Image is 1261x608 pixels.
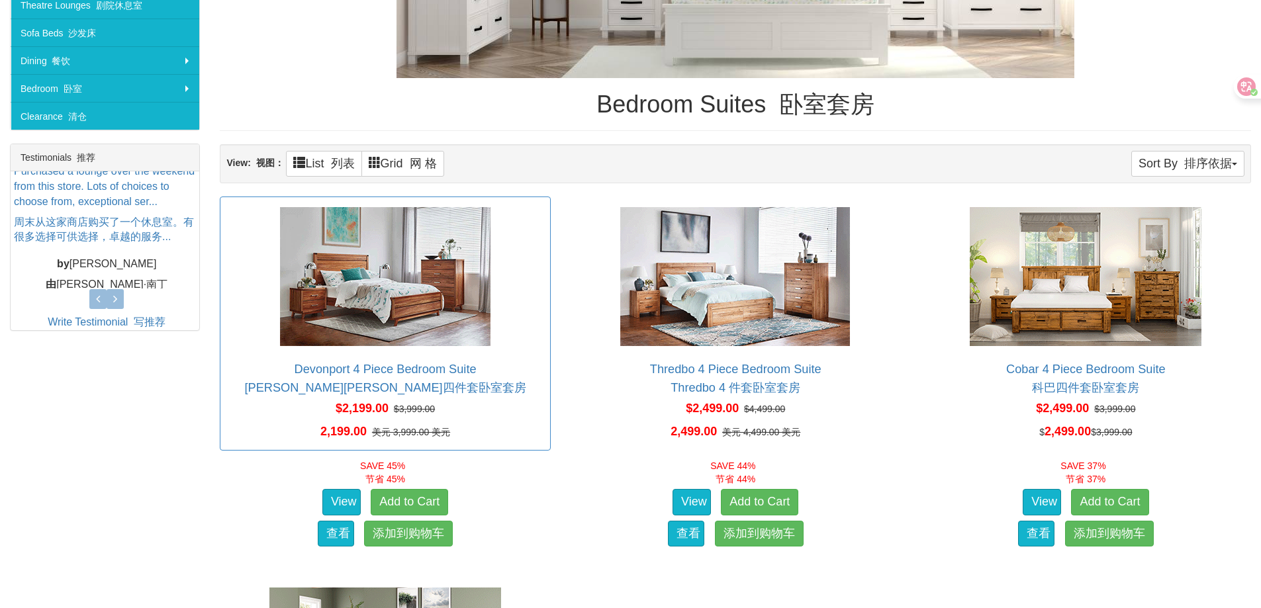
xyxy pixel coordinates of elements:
font: 节省 45% [365,474,405,484]
h1: Bedroom Suites [220,91,1251,118]
b: by [57,258,70,269]
font: 卧室套房 [779,91,874,118]
a: 查看 [1018,521,1054,547]
a: List 列表 [286,151,361,177]
span: 2,199.00 [320,425,367,438]
img: Cobar 4 Piece Bedroom Suite [966,204,1205,349]
a: Devonport 4 Piece Bedroom Suite[PERSON_NAME][PERSON_NAME]四件套卧室套房 [227,363,543,394]
a: Dining 餐饮 [11,46,199,74]
a: Write Testimonial 写推荐 [48,316,165,327]
a: 查看 [668,521,704,547]
font: $ $ [1039,427,1132,437]
font: 清仓 [68,111,87,122]
font: 周末从这家商店购买了一个休息室。有很多选择可供选择，卓越的服务... [14,216,194,243]
font: 网 格 [410,157,437,170]
font: 排序依据 [1184,157,1232,170]
span: 2,499.00 [1045,425,1091,438]
font: SAVE 44% [578,460,894,486]
a: 添加到购物车 [1065,521,1154,547]
b: 由 [46,279,56,290]
font: 餐饮 [52,56,70,66]
a: Bedroom 卧室 [11,74,199,102]
font: 节省 44% [716,474,755,484]
font: [PERSON_NAME][PERSON_NAME]四件套卧室套房 [244,381,526,394]
a: Add to Cart [721,489,798,515]
del: 美元 3,999.00 美元 [372,427,450,437]
strong: View: [226,157,283,168]
a: Cobar 4 Piece Bedroom Suite科巴四件套卧室套房 [928,363,1244,394]
a: View [322,489,361,515]
button: Sort By 排序依据 [1131,151,1244,177]
font: SAVE 45% [227,460,543,486]
del: $3,999.00 [394,404,435,414]
a: 添加到购物车 [715,521,804,547]
del: $4,499.00 [744,404,785,414]
a: View [673,489,711,515]
font: 写推荐 [134,316,165,327]
span: 2,499.00 [671,425,717,438]
a: 查看 [318,521,354,547]
a: Purchased a lounge over the weekend from this store. Lots of choices to choose from, exceptional ... [14,165,199,242]
font: 科巴四件套卧室套房 [1032,381,1139,394]
a: 添加到购物车 [364,521,453,547]
a: Grid 网 格 [361,151,444,177]
del: 美元 4,499.00 美元 [722,427,800,437]
a: Clearance 清仓 [11,102,199,130]
del: $3,999.00 [1094,404,1135,414]
p: [PERSON_NAME] [14,257,199,313]
font: Thredbo 4 件套卧室套房 [671,381,800,394]
a: Sofa Beds 沙发床 [11,19,199,46]
font: 列表 [331,157,355,170]
font: [PERSON_NAME]·南丁[PERSON_NAME] [46,279,167,305]
del: 3,999.00 [1096,427,1133,437]
font: 沙发床 [68,28,96,38]
a: Thredbo 4 Piece Bedroom SuiteThredbo 4 件套卧室套房 [578,363,894,394]
div: Testimonials [11,144,199,171]
a: Add to Cart [371,489,448,515]
font: 节省 37% [1066,474,1105,484]
img: Thredbo 4 Piece Bedroom Suite [616,204,855,349]
font: 卧室 [64,83,82,94]
span: $2,499.00 [686,402,739,415]
span: $2,199.00 [336,402,389,415]
img: Devonport 4 Piece Bedroom Suite [266,204,504,349]
font: 视图： [256,157,284,168]
font: 推荐 [77,152,95,163]
font: SAVE 37% [928,460,1244,486]
span: $2,499.00 [1036,402,1089,415]
a: View [1023,489,1061,515]
a: Add to Cart [1071,489,1148,515]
